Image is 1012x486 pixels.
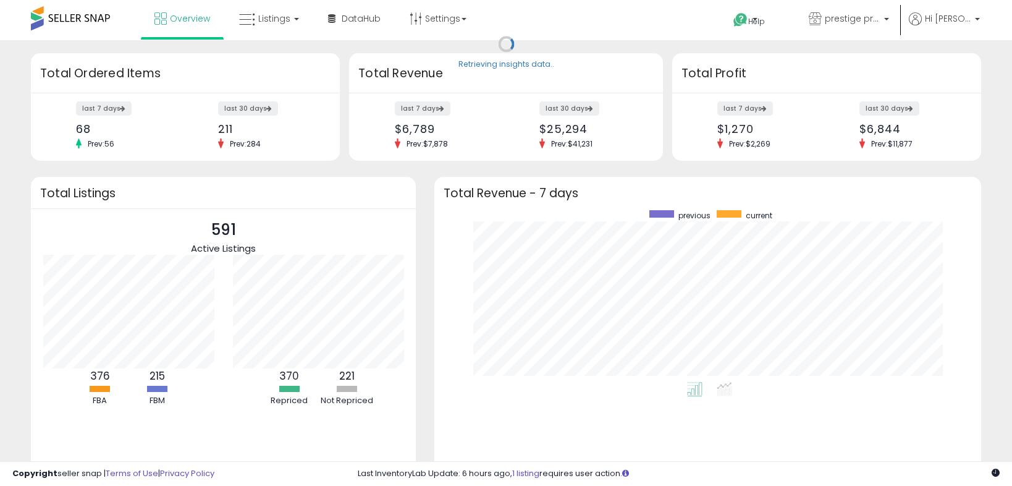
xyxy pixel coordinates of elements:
div: Last InventoryLab Update: 6 hours ago, requires user action. [358,468,1000,480]
span: DataHub [342,12,381,25]
a: Help [723,3,789,40]
span: Hi [PERSON_NAME] [925,12,971,25]
span: Prev: $11,877 [865,139,919,149]
span: Active Listings [191,242,256,255]
i: Get Help [733,12,748,28]
label: last 30 days [218,101,278,116]
div: 211 [218,122,318,135]
div: 68 [76,122,176,135]
span: prestige products co. [825,12,880,25]
label: last 7 days [76,101,132,116]
span: current [746,210,772,221]
h3: Total Profit [681,65,972,82]
label: last 30 days [539,101,599,116]
h3: Total Listings [40,189,407,198]
h3: Total Revenue [358,65,654,82]
div: FBA [72,395,128,407]
div: seller snap | | [12,468,214,480]
label: last 30 days [859,101,919,116]
span: Help [748,16,765,27]
b: 221 [339,369,355,383]
span: Prev: $2,269 [723,139,777,149]
div: Repriced [261,395,317,407]
strong: Copyright [12,467,57,479]
label: last 7 days [395,101,450,116]
span: Prev: $7,878 [400,139,454,149]
div: $25,294 [539,122,641,135]
a: Terms of Use [106,467,158,479]
div: $1,270 [717,122,817,135]
label: last 7 days [717,101,773,116]
span: Prev: 56 [82,139,120,149]
div: $6,844 [859,122,959,135]
span: Listings [258,12,290,25]
span: Prev: 284 [224,139,267,149]
a: Privacy Policy [160,467,214,479]
i: Click here to read more about un-synced listings. [622,469,629,477]
div: $6,789 [395,122,497,135]
b: 215 [150,369,165,383]
b: 370 [279,369,299,383]
a: Hi [PERSON_NAME] [909,12,980,40]
span: previous [678,210,711,221]
p: 591 [191,218,256,242]
div: FBM [130,395,185,407]
b: 376 [90,369,110,383]
div: Retrieving insights data.. [458,59,554,70]
div: Not Repriced [319,395,374,407]
a: 1 listing [512,467,539,479]
span: Overview [170,12,210,25]
h3: Total Revenue - 7 days [444,189,972,198]
h3: Total Ordered Items [40,65,331,82]
span: Prev: $41,231 [545,139,599,149]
